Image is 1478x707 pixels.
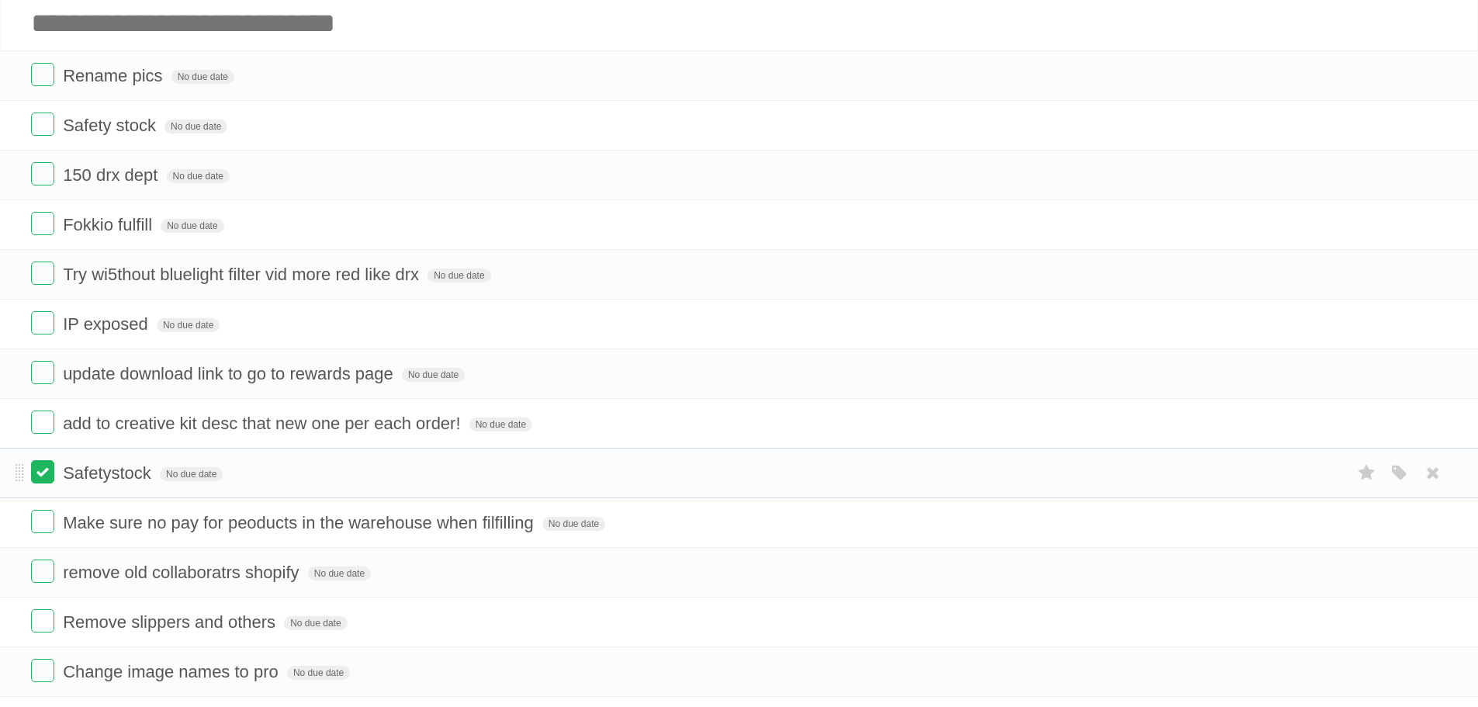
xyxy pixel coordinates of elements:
label: Done [31,411,54,434]
span: Remove slippers and others [63,612,279,632]
span: No due date [308,567,371,581]
label: Done [31,609,54,632]
span: No due date [167,169,230,183]
span: Change image names to pro [63,662,282,681]
label: Star task [1352,460,1382,486]
span: No due date [160,467,223,481]
label: Done [31,262,54,285]
span: IP exposed [63,314,152,334]
span: No due date [469,418,532,431]
span: Try wi5thout bluelight filter vid more red like drx [63,265,423,284]
span: Make sure no pay for peoducts in the warehouse when filfilling [63,513,538,532]
span: No due date [161,219,223,233]
label: Done [31,361,54,384]
span: No due date [164,120,227,133]
label: Done [31,162,54,185]
label: Done [31,311,54,334]
span: No due date [287,666,350,680]
span: No due date [542,517,605,531]
label: Done [31,659,54,682]
span: No due date [427,269,490,282]
label: Done [31,560,54,583]
label: Done [31,113,54,136]
span: 150 drx dept [63,165,161,185]
span: No due date [284,616,347,630]
span: Fokkio fulfill [63,215,156,234]
label: Done [31,63,54,86]
span: No due date [157,318,220,332]
span: add to creative kit desc that new one per each order! [63,414,464,433]
span: update download link to go to rewards page [63,364,397,383]
label: Done [31,460,54,483]
label: Done [31,212,54,235]
span: remove old collaboratrs shopify [63,563,303,582]
span: No due date [402,368,465,382]
label: Done [31,510,54,533]
span: Rename pics [63,66,166,85]
span: Safetystock [63,463,155,483]
span: No due date [171,70,234,84]
span: Safety stock [63,116,160,135]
